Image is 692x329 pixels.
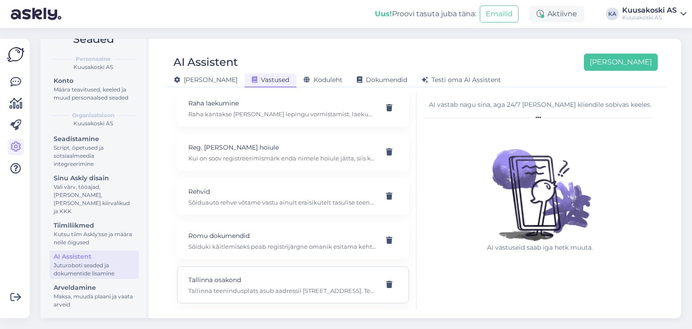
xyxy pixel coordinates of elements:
p: Romu dokumendid [188,231,376,241]
div: KA [606,8,619,20]
div: Vali värv, tööajad, [PERSON_NAME], [PERSON_NAME] kiirvalikud ja KKK [54,183,135,215]
span: Koduleht [304,76,342,84]
div: AI Assistent [173,54,238,71]
div: Kuusakoski AS [48,63,139,71]
span: [PERSON_NAME] [174,76,237,84]
p: Sõiduauto rehve võtame vastu ainult eraisikutelt tasulise teenusena: 4.-€/tk. AS Kuusakoski võtab... [188,198,376,206]
p: Tallinna osakond [188,275,376,285]
div: Reg. [PERSON_NAME] hoiuleKui on soov registreerimismärk enda nimele hoiule jätta, siis kõigepealt... [177,134,409,171]
a: Sinu Askly disainVali värv, tööajad, [PERSON_NAME], [PERSON_NAME] kiirvalikud ja KKK [50,172,139,217]
div: Proovi tasuta juba täna: [375,9,476,19]
a: AI AssistentJuturoboti seaded ja dokumentide lisamine [50,251,139,279]
a: ArveldamineMaksa, muuda plaani ja vaata arveid [50,282,139,310]
div: Tallinna osakondTallinna teenindusplats asub aadressil [STREET_ADDRESS]. Teenindusplats on avatud... [177,266,409,303]
button: Emailid [480,5,519,23]
div: Sinu Askly disain [54,174,135,183]
b: Organisatsioon [72,111,114,119]
span: Testi oma AI Assistent [422,76,501,84]
p: Tallinna teenindusplats asub aadressil [STREET_ADDRESS]. Teenindusplats on avatud*: E-R 8.00-17.0... [188,287,376,295]
button: [PERSON_NAME] [584,54,658,71]
h2: Seaded [48,31,139,48]
div: Romu dokumendidSõiduki käitlemiseks peab registrijärgne omanik esitama kehtiva registreerimistunn... [177,222,409,259]
div: Seadistamine [54,134,135,144]
a: SeadistamineScript, õpetused ja sotsiaalmeedia integreerimine [50,133,139,169]
div: Kutsu tiim Askly'sse ja määra neile õigused [54,230,135,247]
div: Määra teavitused, keeled ja muud personaalsed seaded [54,86,135,102]
p: Kui on soov registreerimismärk enda nimele hoiule jätta, siis kõigepealt Kuusakoski peab sõiduki ... [188,154,376,162]
p: Rehvid [188,187,376,196]
div: Arveldamine [54,283,135,292]
p: Raha kantakse [PERSON_NAME] lepingu vormistamist, laekumine toimub argipäeviti toimub orienteeruv... [188,110,376,118]
img: No qna [482,126,599,243]
div: Kuusakoski AS [622,7,677,14]
span: Dokumendid [357,76,407,84]
b: Uus! [375,9,392,18]
div: RehvidSõiduauto rehve võtame vastu ainult eraisikutelt tasulise teenusena: 4.-€/tk. AS Kuusakoski... [177,178,409,215]
div: Kuusakoski AS [48,119,139,128]
div: Juturoboti seaded ja dokumentide lisamine [54,261,135,278]
div: AI vastab nagu sina, aga 24/7 [PERSON_NAME] kliendile sobivas keeles. [423,100,656,110]
div: Kuusakoski AS [622,14,677,21]
div: Aktiivne [529,6,584,22]
span: Vastused [252,76,289,84]
b: Personaalne [76,55,111,63]
div: AI Assistent [54,252,135,261]
a: KontoMäära teavitused, keeled ja muud personaalsed seaded [50,75,139,103]
a: TiimiliikmedKutsu tiim Askly'sse ja määra neile õigused [50,219,139,248]
div: Raha laekumineRaha kantakse [PERSON_NAME] lepingu vormistamist, laekumine toimub argipäeviti toim... [177,90,409,127]
p: Sõiduki käitlemiseks peab registrijärgne omanik esitama kehtiva registreerimistunnistuse ja isiku... [188,242,376,251]
div: Konto [54,76,135,86]
div: Maksa, muuda plaani ja vaata arveid [54,292,135,309]
div: Tiimiliikmed [54,221,135,230]
p: Raha laekumine [188,98,376,108]
img: Askly Logo [7,46,24,63]
p: Reg. [PERSON_NAME] hoiule [188,142,376,152]
p: AI vastuseid saab iga hetk muuta. [482,243,599,252]
a: Kuusakoski ASKuusakoski AS [622,7,687,21]
div: Script, õpetused ja sotsiaalmeedia integreerimine [54,144,135,168]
